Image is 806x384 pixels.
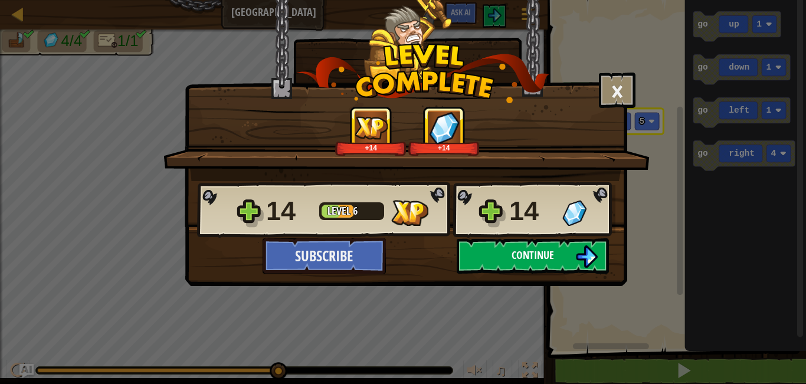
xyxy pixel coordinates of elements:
[296,44,549,103] img: level_complete.png
[355,116,388,139] img: XP Gained
[411,143,477,152] div: +14
[429,111,460,144] img: Gems Gained
[327,204,353,218] span: Level
[457,238,609,274] button: Continue
[575,245,598,268] img: Continue
[353,204,358,218] span: 6
[512,248,554,262] span: Continue
[562,200,587,226] img: Gems Gained
[509,192,555,230] div: 14
[263,238,386,274] button: Subscribe
[391,200,428,226] img: XP Gained
[338,143,404,152] div: +14
[599,73,635,108] button: ×
[266,192,312,230] div: 14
